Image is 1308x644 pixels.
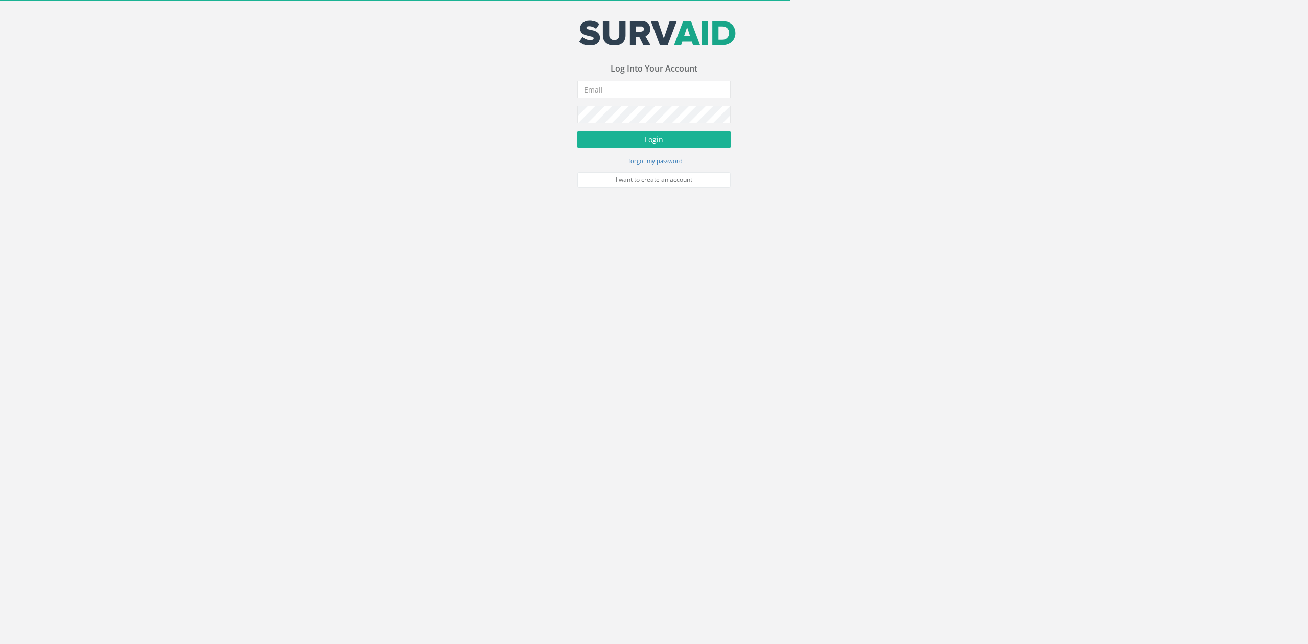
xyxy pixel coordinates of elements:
h3: Log Into Your Account [577,64,731,74]
a: I forgot my password [625,156,683,165]
small: I forgot my password [625,157,683,165]
input: Email [577,81,731,98]
a: I want to create an account [577,172,731,188]
button: Login [577,131,731,148]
